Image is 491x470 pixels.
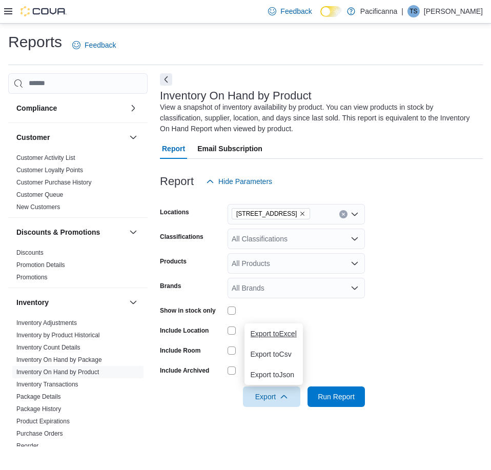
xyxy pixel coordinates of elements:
[280,6,312,16] span: Feedback
[8,32,62,52] h1: Reports
[16,442,38,449] a: Reorder
[16,344,80,351] a: Inventory Count Details
[160,73,172,86] button: Next
[16,178,92,187] span: Customer Purchase History
[308,386,365,407] button: Run Report
[243,386,300,407] button: Export
[16,297,49,308] h3: Inventory
[160,102,478,134] div: View a snapshot of inventory availability by product. You can view products in stock by classific...
[16,393,61,401] span: Package Details
[160,257,187,265] label: Products
[202,171,276,192] button: Hide Parameters
[16,393,61,400] a: Package Details
[251,330,297,338] span: Export to Excel
[16,191,63,198] a: Customer Queue
[8,247,148,288] div: Discounts & Promotions
[424,5,483,17] p: [PERSON_NAME]
[410,5,417,17] span: TS
[162,138,185,159] span: Report
[351,284,359,292] button: Open list of options
[16,132,125,142] button: Customer
[160,233,203,241] label: Classifications
[299,211,305,217] button: Remove 7035 Market St. - Unit #2 from selection in this group
[16,179,92,186] a: Customer Purchase History
[68,35,120,55] a: Feedback
[16,430,63,437] a: Purchase Orders
[251,371,297,379] span: Export to Json
[16,331,100,339] span: Inventory by Product Historical
[16,430,63,438] span: Purchase Orders
[244,323,303,344] button: Export toExcel
[351,259,359,268] button: Open list of options
[16,332,100,339] a: Inventory by Product Historical
[16,417,70,425] span: Product Expirations
[16,356,102,363] a: Inventory On Hand by Package
[16,381,78,388] a: Inventory Transactions
[264,1,316,22] a: Feedback
[127,131,139,144] button: Customer
[160,282,181,290] label: Brands
[16,166,83,174] span: Customer Loyalty Points
[16,442,38,450] span: Reorder
[16,261,65,269] a: Promotion Details
[16,273,48,281] span: Promotions
[16,203,60,211] a: New Customers
[16,132,50,142] h3: Customer
[401,5,403,17] p: |
[16,249,44,256] a: Discounts
[236,209,297,219] span: [STREET_ADDRESS]
[160,306,216,315] label: Show in stock only
[16,167,83,174] a: Customer Loyalty Points
[351,210,359,218] button: Open list of options
[16,380,78,389] span: Inventory Transactions
[160,175,194,188] h3: Report
[127,296,139,309] button: Inventory
[85,40,116,50] span: Feedback
[16,343,80,352] span: Inventory Count Details
[16,297,125,308] button: Inventory
[160,208,189,216] label: Locations
[8,152,148,217] div: Customer
[244,344,303,364] button: Export toCsv
[351,235,359,243] button: Open list of options
[318,392,355,402] span: Run Report
[16,154,75,162] span: Customer Activity List
[16,405,61,413] a: Package History
[232,208,310,219] span: 7035 Market St. - Unit #2
[249,386,294,407] span: Export
[407,5,420,17] div: Tina Shuman
[244,364,303,385] button: Export toJson
[127,226,139,238] button: Discounts & Promotions
[16,227,125,237] button: Discounts & Promotions
[218,176,272,187] span: Hide Parameters
[160,346,200,355] label: Include Room
[360,5,397,17] p: Pacificanna
[16,103,57,113] h3: Compliance
[16,319,77,327] span: Inventory Adjustments
[320,6,342,17] input: Dark Mode
[127,102,139,114] button: Compliance
[16,319,77,326] a: Inventory Adjustments
[16,103,125,113] button: Compliance
[16,418,70,425] a: Product Expirations
[16,191,63,199] span: Customer Queue
[160,366,209,375] label: Include Archived
[197,138,262,159] span: Email Subscription
[16,227,100,237] h3: Discounts & Promotions
[251,350,297,358] span: Export to Csv
[21,6,67,16] img: Cova
[160,326,209,335] label: Include Location
[16,249,44,257] span: Discounts
[16,274,48,281] a: Promotions
[339,210,347,218] button: Clear input
[8,317,148,468] div: Inventory
[16,154,75,161] a: Customer Activity List
[16,356,102,364] span: Inventory On Hand by Package
[160,90,312,102] h3: Inventory On Hand by Product
[16,369,99,376] a: Inventory On Hand by Product
[16,368,99,376] span: Inventory On Hand by Product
